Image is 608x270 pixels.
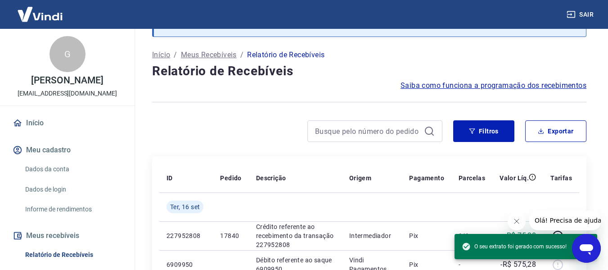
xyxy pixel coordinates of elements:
[409,231,444,240] p: Pix
[453,120,514,142] button: Filtros
[5,6,76,14] span: Olá! Precisa de ajuda?
[167,260,206,269] p: 6909950
[315,124,420,138] input: Busque pelo número do pedido
[462,242,567,251] span: O seu extrato foi gerado com sucesso!
[220,174,241,183] p: Pedido
[170,202,200,211] span: Ter, 16 set
[459,174,485,183] p: Parcelas
[167,174,173,183] p: ID
[240,50,243,60] p: /
[152,62,586,80] h4: Relatório de Recebíveis
[22,246,124,264] a: Relatório de Recebíveis
[22,160,124,178] a: Dados da conta
[256,174,286,183] p: Descrição
[409,174,444,183] p: Pagamento
[529,211,601,230] iframe: Mensagem da empresa
[565,6,597,23] button: Sair
[500,259,536,270] p: -R$ 575,28
[22,180,124,199] a: Dados de login
[256,222,335,249] p: Crédito referente ao recebimento da transação 227952808
[550,174,572,183] p: Tarifas
[18,89,117,98] p: [EMAIL_ADDRESS][DOMAIN_NAME]
[507,230,536,241] p: R$ 75,28
[349,174,371,183] p: Origem
[247,50,324,60] p: Relatório de Recebíveis
[181,50,237,60] a: Meus Recebíveis
[409,260,444,269] p: Pix
[31,76,103,85] p: [PERSON_NAME]
[11,113,124,133] a: Início
[152,50,170,60] a: Início
[167,231,206,240] p: 227952808
[401,80,586,91] a: Saiba como funciona a programação dos recebimentos
[11,0,69,28] img: Vindi
[22,200,124,219] a: Informe de rendimentos
[220,231,241,240] p: 17840
[459,260,485,269] p: -
[500,174,529,183] p: Valor Líq.
[11,226,124,246] button: Meus recebíveis
[459,231,485,240] p: 1/1
[50,36,86,72] div: G
[508,212,526,230] iframe: Fechar mensagem
[525,120,586,142] button: Exportar
[11,140,124,160] button: Meu cadastro
[174,50,177,60] p: /
[572,234,601,263] iframe: Botão para abrir a janela de mensagens
[349,231,395,240] p: Intermediador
